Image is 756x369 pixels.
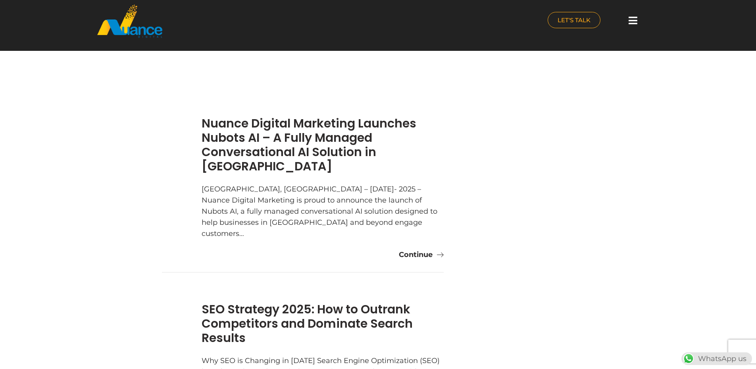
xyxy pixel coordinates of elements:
span: LET'S TALK [558,17,591,23]
a: nuance-qatar_logo [96,4,374,39]
div: [GEOGRAPHIC_DATA], [GEOGRAPHIC_DATA] – [DATE]- 2025 – Nuance Digital Marketing is proud to announ... [202,184,444,239]
img: nuance-qatar_logo [96,4,163,39]
a: Continue [399,249,444,260]
img: WhatsApp [682,352,695,365]
div: WhatsApp us [681,352,752,365]
a: SEO Strategy 2025: How to Outrank Competitors and Dominate Search Results [202,301,413,346]
a: LET'S TALK [548,12,600,28]
a: Nuance Digital Marketing Launches Nubots AI – A Fully Managed Conversational AI Solution in [GEOG... [202,115,416,175]
a: WhatsAppWhatsApp us [681,354,752,363]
